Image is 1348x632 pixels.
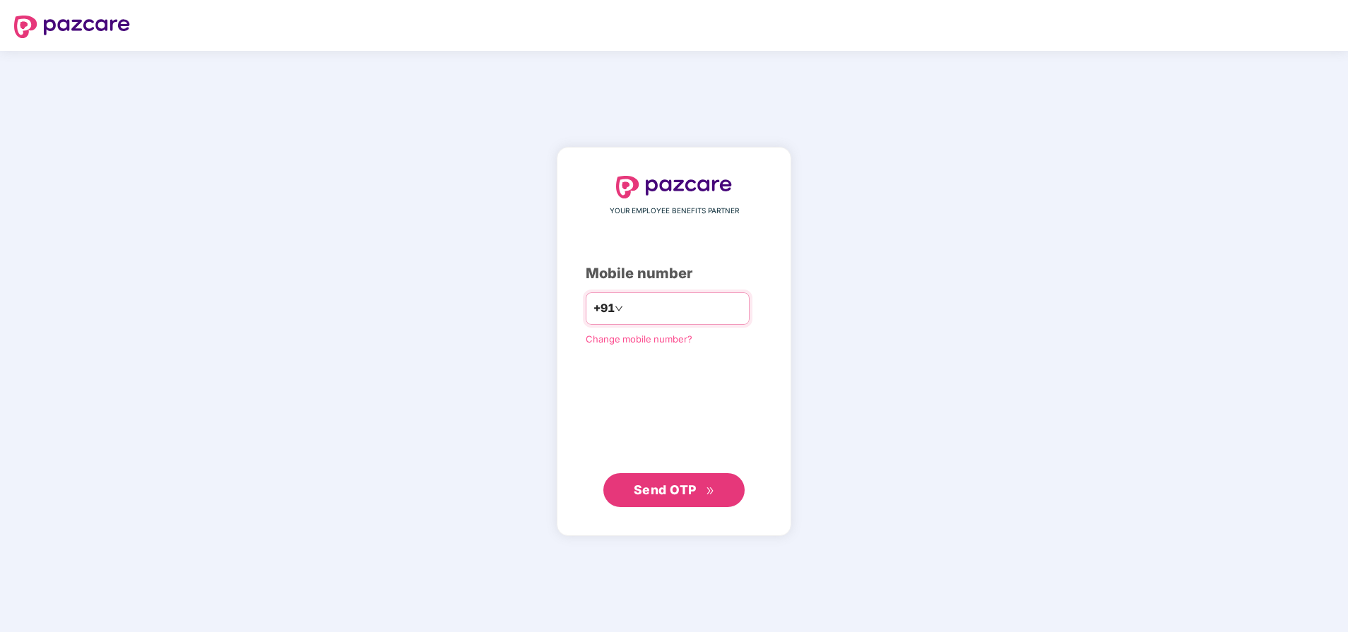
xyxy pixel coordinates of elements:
span: +91 [593,299,615,317]
button: Send OTPdouble-right [603,473,745,507]
span: YOUR EMPLOYEE BENEFITS PARTNER [610,205,739,217]
div: Mobile number [586,263,762,285]
a: Change mobile number? [586,333,692,345]
img: logo [14,16,130,38]
span: double-right [706,487,715,496]
span: down [615,304,623,313]
img: logo [616,176,732,198]
span: Send OTP [634,482,697,497]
